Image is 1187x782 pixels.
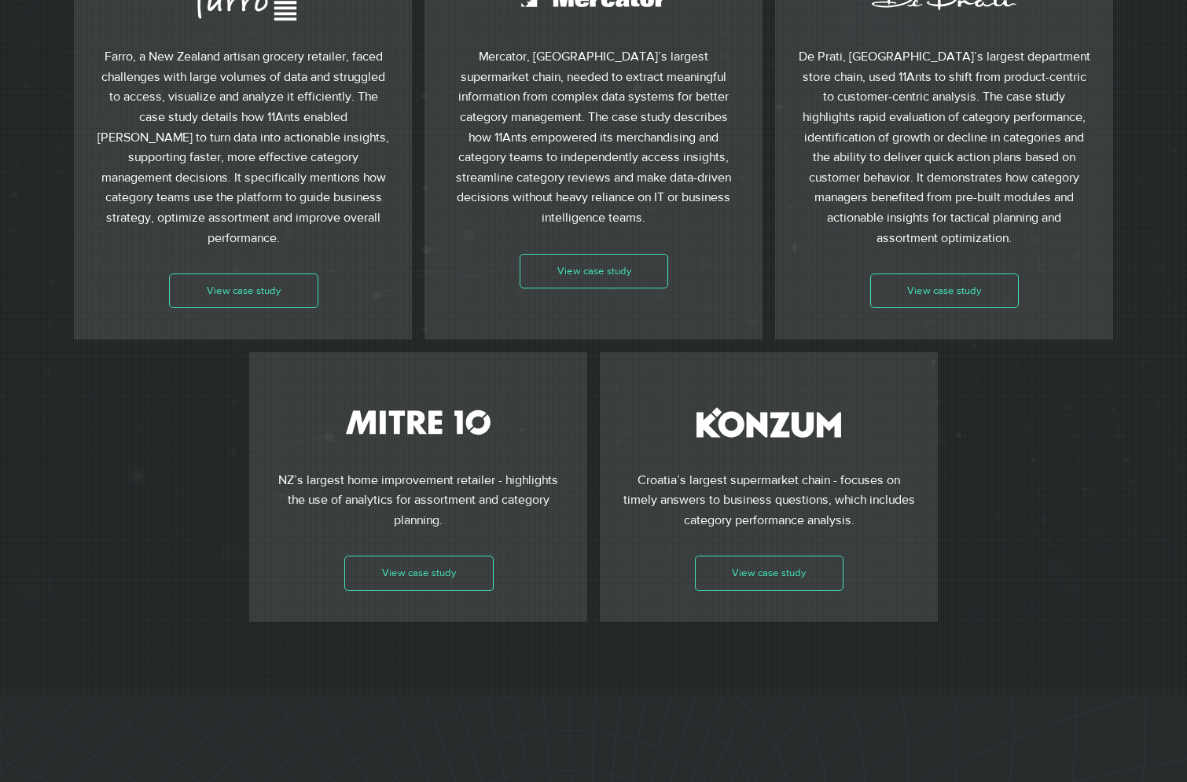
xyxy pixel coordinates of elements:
[907,284,981,298] span: View case study
[447,46,740,227] p: Mercator, [GEOGRAPHIC_DATA]’s largest supermarket chain, needed to extract meaningful information...
[207,284,281,298] span: View case study
[557,264,631,278] span: View case study
[97,46,391,248] p: Farro, a New Zealand artisan grocery retailer, faced challenges with large volumes of data and st...
[797,46,1091,248] p: De Prati, [GEOGRAPHIC_DATA]’s largest department store chain, used 11Ants to shift from product-c...
[695,556,844,590] a: View case study
[272,470,566,531] p: NZ’s largest home improvement retailer - highlights the use of analytics for assortment and categ...
[520,254,669,288] a: View case study
[382,566,456,580] span: View case study
[870,274,1020,308] a: View case study
[344,556,494,590] a: View case study
[169,274,318,308] a: View case study
[622,470,916,531] p: Croatia’s largest supermarket chain - focuses on timely answers to business questions, which incl...
[732,566,806,580] span: View case study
